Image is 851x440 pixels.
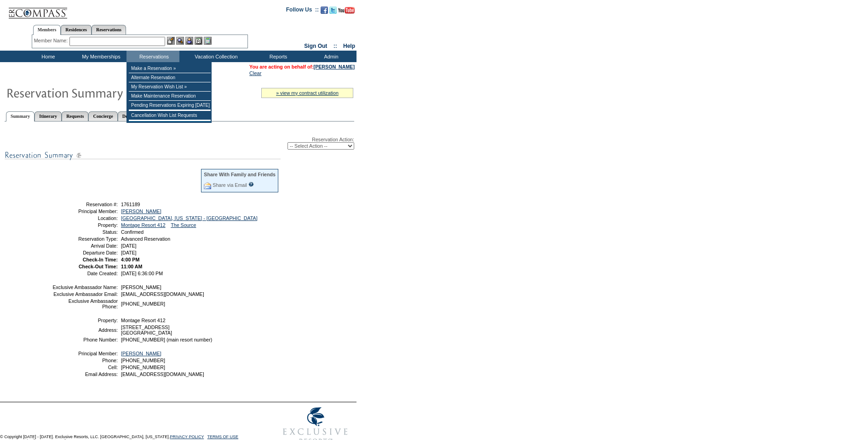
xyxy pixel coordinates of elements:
[34,111,62,121] a: Itinerary
[52,318,118,323] td: Property:
[52,250,118,255] td: Departure Date:
[5,150,281,161] img: subTtlResSummary.gif
[52,208,118,214] td: Principal Member:
[204,37,212,45] img: b_calculator.gif
[129,64,211,73] td: Make a Reservation »
[121,229,144,235] span: Confirmed
[338,9,355,15] a: Subscribe to our YouTube Channel
[121,371,204,377] span: [EMAIL_ADDRESS][DOMAIN_NAME]
[121,358,165,363] span: [PHONE_NUMBER]
[52,351,118,356] td: Principal Member:
[6,83,190,102] img: Reservaton Summary
[121,365,165,370] span: [PHONE_NUMBER]
[304,43,327,49] a: Sign Out
[92,25,126,35] a: Reservations
[52,291,118,297] td: Exclusive Ambassador Email:
[121,236,170,242] span: Advanced Reservation
[52,243,118,249] td: Arrival Date:
[33,25,61,35] a: Members
[52,324,118,336] td: Address:
[321,9,328,15] a: Become our fan on Facebook
[333,43,337,49] span: ::
[83,257,118,262] strong: Check-In Time:
[121,324,172,336] span: [STREET_ADDRESS] [GEOGRAPHIC_DATA]
[52,202,118,207] td: Reservation #:
[185,37,193,45] img: Impersonate
[121,337,212,342] span: [PHONE_NUMBER] (main resort number)
[21,51,74,62] td: Home
[314,64,355,69] a: [PERSON_NAME]
[52,222,118,228] td: Property:
[121,351,161,356] a: [PERSON_NAME]
[248,182,254,187] input: What is this?
[121,202,140,207] span: 1761189
[129,92,211,101] td: Make Maintenance Reservation
[79,264,118,269] strong: Check-Out Time:
[52,215,118,221] td: Location:
[52,236,118,242] td: Reservation Type:
[207,434,239,439] a: TERMS OF USE
[170,434,204,439] a: PRIVACY POLICY
[213,182,247,188] a: Share via Email
[121,284,161,290] span: [PERSON_NAME]
[74,51,126,62] td: My Memberships
[118,111,139,121] a: Detail
[121,301,165,307] span: [PHONE_NUMBER]
[251,51,304,62] td: Reports
[121,250,137,255] span: [DATE]
[276,90,339,96] a: » view my contract utilization
[286,6,319,17] td: Follow Us ::
[249,70,261,76] a: Clear
[176,37,184,45] img: View
[6,111,34,122] a: Summary
[195,37,202,45] img: Reservations
[129,101,211,110] td: Pending Reservations Expiring [DATE]
[343,43,355,49] a: Help
[121,318,166,323] span: Montage Resort 412
[52,271,118,276] td: Date Created:
[88,111,117,121] a: Concierge
[171,222,196,228] a: The Source
[52,337,118,342] td: Phone Number:
[52,229,118,235] td: Status:
[61,25,92,35] a: Residences
[121,243,137,249] span: [DATE]
[5,137,354,150] div: Reservation Action:
[338,7,355,14] img: Subscribe to our YouTube Channel
[304,51,356,62] td: Admin
[121,291,204,297] span: [EMAIL_ADDRESS][DOMAIN_NAME]
[129,82,211,92] td: My Reservation Wish List »
[329,9,337,15] a: Follow us on Twitter
[62,111,88,121] a: Requests
[321,6,328,14] img: Become our fan on Facebook
[121,264,142,269] span: 11:00 AM
[329,6,337,14] img: Follow us on Twitter
[129,73,211,82] td: Alternate Reservation
[121,257,139,262] span: 4:00 PM
[129,111,211,120] td: Cancellation Wish List Requests
[52,358,118,363] td: Phone:
[126,51,179,62] td: Reservations
[52,371,118,377] td: Email Address:
[121,215,258,221] a: [GEOGRAPHIC_DATA], [US_STATE] - [GEOGRAPHIC_DATA]
[121,222,166,228] a: Montage Resort 412
[167,37,175,45] img: b_edit.gif
[121,208,161,214] a: [PERSON_NAME]
[52,284,118,290] td: Exclusive Ambassador Name:
[34,37,69,45] div: Member Name:
[204,172,276,177] div: Share With Family and Friends
[249,64,355,69] span: You are acting on behalf of:
[52,298,118,309] td: Exclusive Ambassador Phone:
[52,365,118,370] td: Cell:
[179,51,251,62] td: Vacation Collection
[121,271,163,276] span: [DATE] 6:36:00 PM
